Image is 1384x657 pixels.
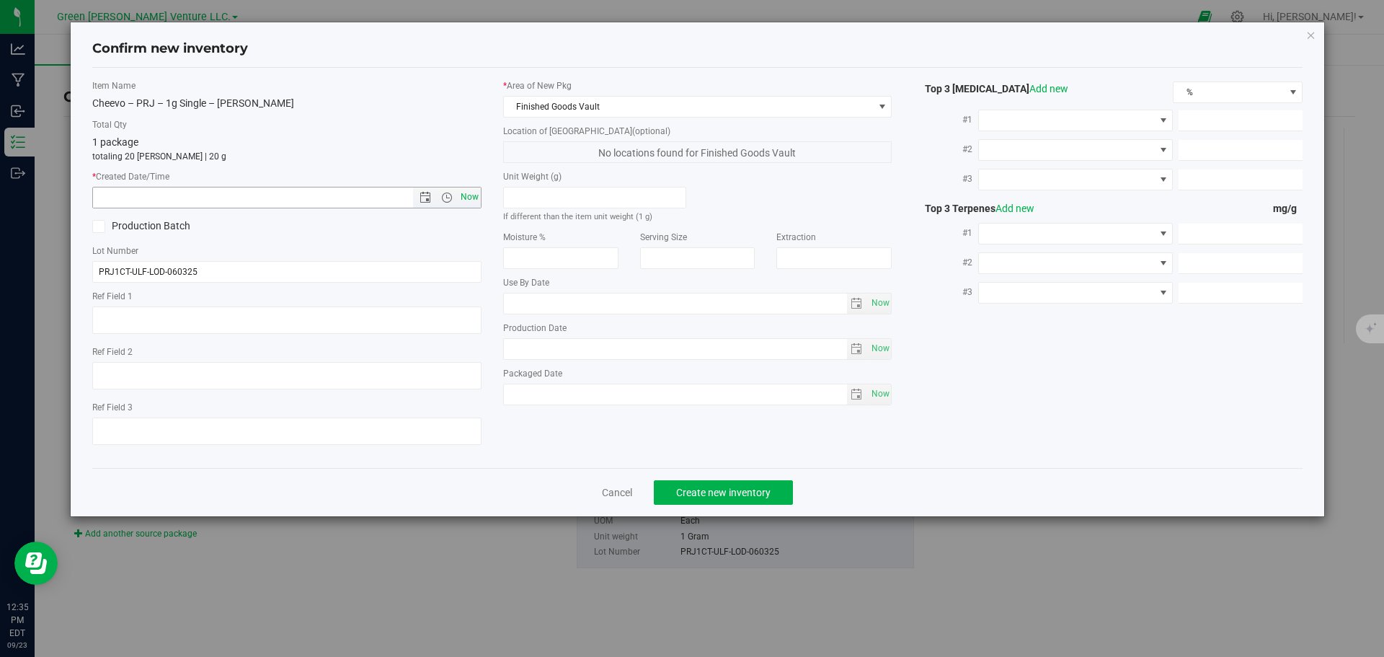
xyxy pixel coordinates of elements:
[92,170,482,183] label: Created Date/Time
[913,220,978,246] label: #1
[1174,82,1284,102] span: %
[503,231,618,244] label: Moisture %
[847,384,868,405] span: select
[913,203,1034,214] span: Top 3 Terpenes
[913,250,978,275] label: #2
[503,141,892,163] span: No locations found for Finished Goods Vault
[503,170,687,183] label: Unit Weight (g)
[503,322,892,335] label: Production Date
[92,244,482,257] label: Lot Number
[868,338,892,359] span: Set Current date
[92,118,482,131] label: Total Qty
[640,231,755,244] label: Serving Size
[503,276,892,289] label: Use By Date
[868,293,892,314] span: Set Current date
[978,169,1173,190] span: NO DATA FOUND
[632,126,670,136] span: (optional)
[776,231,892,244] label: Extraction
[867,384,891,405] span: select
[995,203,1034,214] a: Add new
[503,79,892,92] label: Area of New Pkg
[503,367,892,380] label: Packaged Date
[413,192,438,203] span: Open the date view
[913,279,978,305] label: #3
[867,294,891,314] span: select
[504,97,874,117] span: Finished Goods Vault
[503,125,892,138] label: Location of [GEOGRAPHIC_DATA]
[913,136,978,162] label: #2
[92,290,482,303] label: Ref Field 1
[913,107,978,133] label: #1
[92,40,248,58] h4: Confirm new inventory
[92,96,482,111] div: Cheevo – PRJ – 1g Single – [PERSON_NAME]
[868,384,892,405] span: Set Current date
[1273,203,1303,214] span: mg/g
[503,212,652,221] small: If different than the item unit weight (1 g)
[1029,83,1068,94] a: Add new
[457,187,482,208] span: Set Current date
[913,83,1068,94] span: Top 3 [MEDICAL_DATA]
[92,401,482,414] label: Ref Field 3
[654,480,793,505] button: Create new inventory
[92,345,482,358] label: Ref Field 2
[602,485,632,500] a: Cancel
[92,136,138,148] span: 1 package
[92,219,276,234] label: Production Batch
[847,339,868,359] span: select
[978,139,1173,161] span: NO DATA FOUND
[847,294,868,314] span: select
[676,487,771,498] span: Create new inventory
[867,339,891,359] span: select
[434,192,458,203] span: Open the time view
[92,150,482,163] p: totaling 20 [PERSON_NAME] | 20 g
[913,166,978,192] label: #3
[14,542,58,585] iframe: Resource center
[92,79,482,92] label: Item Name
[978,110,1173,131] span: NO DATA FOUND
